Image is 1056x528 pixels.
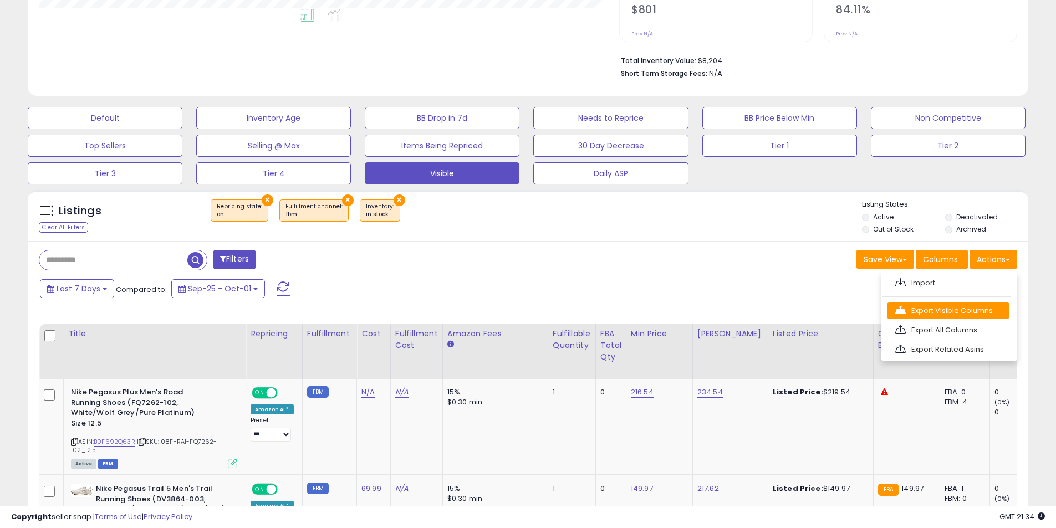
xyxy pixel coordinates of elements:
div: 1 [553,484,587,494]
div: in stock [366,211,394,218]
h2: 84.11% [836,3,1017,18]
div: Amazon AI * [251,404,294,414]
label: Deactivated [956,212,998,222]
div: $0.30 min [447,494,539,504]
a: 234.54 [697,387,723,398]
a: 217.62 [697,483,719,494]
span: Fulfillment channel : [285,202,343,219]
span: FBM [98,459,118,469]
button: Tier 1 [702,135,857,157]
button: × [342,194,354,206]
button: Save View [856,250,914,269]
div: $219.54 [773,387,865,397]
small: Prev: N/A [631,30,653,37]
a: Export Visible Columns [887,302,1009,319]
button: Daily ASP [533,162,688,184]
label: Archived [956,224,986,234]
div: 15% [447,484,539,494]
small: (0%) [994,494,1010,503]
label: Out of Stock [873,224,914,234]
button: Actions [970,250,1017,269]
div: FBA Total Qty [600,328,621,363]
span: All listings currently available for purchase on Amazon [71,459,96,469]
small: FBM [307,386,329,398]
small: FBM [307,483,329,494]
a: N/A [395,483,409,494]
div: $0.30 min [447,397,539,407]
span: Repricing state : [217,202,262,219]
span: | SKU: 08F-RA1-FQ7262-102_12.5 [71,437,217,454]
b: Listed Price: [773,483,823,494]
b: Listed Price: [773,387,823,397]
div: $149.97 [773,484,865,494]
a: 216.54 [631,387,654,398]
div: Title [68,328,241,340]
a: Import [887,274,1009,291]
span: OFF [276,485,294,494]
div: seller snap | | [11,512,192,522]
button: Top Sellers [28,135,182,157]
div: Fulfillment [307,328,352,340]
div: Current Buybox Price [878,328,935,351]
small: (0%) [994,398,1010,407]
a: Export Related Asins [887,341,1009,358]
button: Inventory Age [196,107,351,129]
button: Sep-25 - Oct-01 [171,279,265,298]
b: Nike Pegasus Plus Men's Road Running Shoes (FQ7262-102, White/Wolf Grey/Pure Platinum) Size 12.5 [71,387,206,431]
button: × [394,194,405,206]
div: 0 [994,387,1039,397]
div: 0 [600,484,618,494]
span: N/A [709,68,722,79]
span: OFF [276,388,294,398]
button: Tier 3 [28,162,182,184]
div: Min Price [631,328,688,340]
span: Compared to: [116,284,167,295]
div: 0 [994,484,1039,494]
span: 149.97 [901,483,924,494]
button: Columns [916,250,968,269]
button: Visible [365,162,519,184]
button: Non Competitive [871,107,1026,129]
button: Filters [213,250,256,269]
button: Default [28,107,182,129]
div: Listed Price [773,328,869,340]
div: 15% [447,387,539,397]
b: Nike Pegasus Trail 5 Men's Trail Running Shoes (DV3864-003, Phantom/Picante Red/Black/Sail) Size 10 [96,484,231,527]
div: fbm [285,211,343,218]
strong: Copyright [11,511,52,522]
div: FBA: 1 [945,484,981,494]
div: Clear All Filters [39,222,88,233]
a: Terms of Use [95,511,142,522]
span: 2025-10-9 21:34 GMT [999,511,1045,522]
small: Amazon Fees. [447,340,454,350]
div: Cost [361,328,386,340]
button: × [262,194,273,206]
a: 149.97 [631,483,653,494]
div: on [217,211,262,218]
div: ASIN: [71,387,237,467]
button: Selling @ Max [196,135,351,157]
a: B0F692Q63R [94,437,135,447]
span: Last 7 Days [57,283,100,294]
span: Inventory : [366,202,394,219]
div: 0 [600,387,618,397]
a: N/A [395,387,409,398]
small: FBA [878,484,899,496]
div: 1 [553,387,587,397]
button: Tier 2 [871,135,1026,157]
p: Listing States: [862,199,1028,210]
div: FBA: 0 [945,387,981,397]
label: Active [873,212,894,222]
h2: $801 [631,3,812,18]
b: Short Term Storage Fees: [621,69,707,78]
a: 69.99 [361,483,381,494]
span: ON [253,485,267,494]
div: Preset: [251,417,294,442]
div: 0 [994,407,1039,417]
small: Prev: N/A [836,30,858,37]
a: Export All Columns [887,321,1009,339]
div: FBM: 4 [945,397,981,407]
div: Fulfillable Quantity [553,328,591,351]
a: N/A [361,387,375,398]
b: Total Inventory Value: [621,56,696,65]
